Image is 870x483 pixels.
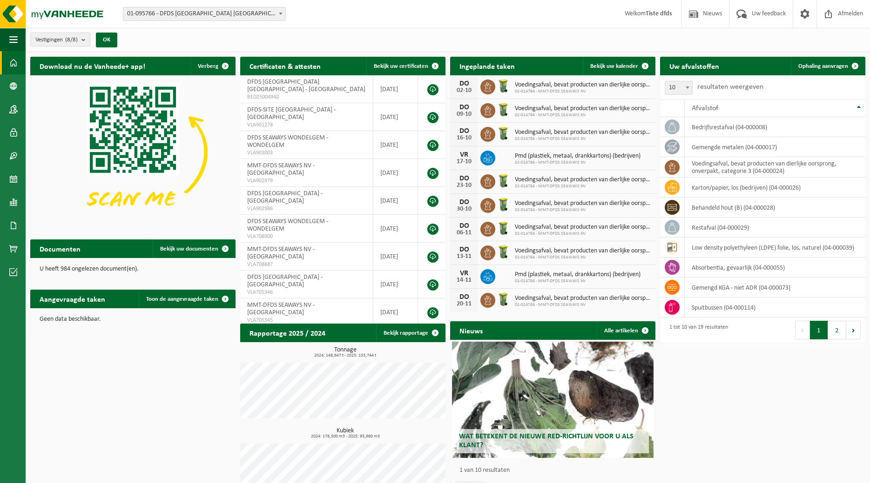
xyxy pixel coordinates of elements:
[123,7,285,20] span: 01-095766 - DFDS BELGIUM NV - GENT
[515,224,651,231] span: Voedingsafval, bevat producten van dierlijke oorsprong, onverpakt, categorie 3
[455,111,473,118] div: 09-10
[515,184,651,189] span: 02-014784 - MMT-DFDS SEAWAYS NV
[247,121,366,129] span: VLA901278
[515,278,641,284] span: 02-014784 - MMT-DFDS SEAWAYS NV
[455,253,473,260] div: 13-11
[810,321,828,339] button: 1
[247,233,366,240] span: VLA708900
[455,206,473,212] div: 30-10
[376,324,445,342] a: Bekijk rapportage
[450,321,492,339] h2: Nieuws
[515,89,651,94] span: 02-014784 - MMT-DFDS SEAWAYS NV
[455,198,473,206] div: DO
[30,57,155,75] h2: Download nu de Vanheede+ app!
[515,247,651,255] span: Voedingsafval, bevat producten van dierlijke oorsprong, onverpakt, categorie 3
[247,302,315,316] span: MMT-DFDS SEAWAYS NV - [GEOGRAPHIC_DATA]
[30,75,236,229] img: Download de VHEPlus App
[240,57,330,75] h2: Certificaten & attesten
[146,296,218,302] span: Toon de aangevraagde taken
[515,200,651,207] span: Voedingsafval, bevat producten van dierlijke oorsprong, onverpakt, categorie 3
[455,277,473,284] div: 14-11
[247,190,323,205] span: DFDS [GEOGRAPHIC_DATA] - [GEOGRAPHIC_DATA]
[247,218,328,232] span: DFDS SEAWAYS WONDELGEM - WONDELGEM
[373,215,418,243] td: [DATE]
[455,293,473,301] div: DO
[646,10,672,17] strong: Tiste dfds
[685,198,865,218] td: behandeld hout (B) (04-000028)
[455,222,473,230] div: DO
[123,7,286,21] span: 01-095766 - DFDS BELGIUM NV - GENT
[455,230,473,236] div: 06-11
[515,176,651,184] span: Voedingsafval, bevat producten van dierlijke oorsprong, onverpakt, categorie 3
[685,298,865,318] td: spuitbussen (04-000114)
[515,81,651,89] span: Voedingsafval, bevat producten van dierlijke oorsprong, onverpakt, categorie 3
[373,243,418,271] td: [DATE]
[495,244,511,260] img: WB-0140-HPE-GN-51
[30,239,90,258] h2: Documenten
[96,33,117,47] button: OK
[515,105,651,112] span: Voedingsafval, bevat producten van dierlijke oorsprong, onverpakt, categorie 3
[247,246,315,260] span: MMT-DFDS SEAWAYS NV - [GEOGRAPHIC_DATA]
[846,321,861,339] button: Next
[515,112,651,118] span: 02-014784 - MMT-DFDS SEAWAYS NV
[455,270,473,277] div: VR
[247,149,366,157] span: VLA903003
[450,57,524,75] h2: Ingeplande taken
[373,298,418,326] td: [DATE]
[660,57,728,75] h2: Uw afvalstoffen
[455,127,473,135] div: DO
[515,231,651,237] span: 02-014784 - MMT-DFDS SEAWAYS NV
[240,324,335,342] h2: Rapportage 2025 / 2024
[515,207,651,213] span: 02-014784 - MMT-DFDS SEAWAYS NV
[139,290,235,308] a: Toon de aangevraagde taken
[373,75,418,103] td: [DATE]
[495,197,511,212] img: WB-0140-HPE-GN-51
[455,246,473,253] div: DO
[65,37,78,43] count: (8/8)
[495,173,511,189] img: WB-0140-HPE-GN-51
[190,57,235,75] button: Verberg
[373,131,418,159] td: [DATE]
[495,78,511,94] img: WB-0140-HPE-GN-51
[692,105,718,112] span: Afvalstof
[597,321,654,340] a: Alle artikelen
[795,321,810,339] button: Previous
[515,271,641,278] span: Pmd (plastiek, metaal, drankkartons) (bedrijven)
[515,152,641,160] span: Pmd (plastiek, metaal, drankkartons) (bedrijven)
[685,218,865,238] td: restafval (04-000029)
[153,239,235,258] a: Bekijk uw documenten
[373,159,418,187] td: [DATE]
[455,104,473,111] div: DO
[245,428,445,439] h3: Kubiek
[455,87,473,94] div: 02-10
[685,178,865,198] td: karton/papier, los (bedrijven) (04-000026)
[247,162,315,177] span: MMT-DFDS SEAWAYS NV - [GEOGRAPHIC_DATA]
[30,33,90,46] button: Vestigingen(8/8)
[495,102,511,118] img: WB-0140-HPE-GN-51
[455,151,473,159] div: VR
[35,33,78,47] span: Vestigingen
[798,63,848,69] span: Ophaling aanvragen
[374,63,428,69] span: Bekijk uw certificaten
[697,83,763,91] label: resultaten weergeven
[245,353,445,358] span: 2024: 148,647 t - 2025: 153,744 t
[247,317,366,324] span: VLA705345
[495,220,511,236] img: WB-0140-HPE-GN-51
[459,433,634,449] span: Wat betekent de nieuwe RED-richtlijn voor u als klant?
[495,291,511,307] img: WB-0140-HPE-GN-51
[665,320,728,340] div: 1 tot 10 van 19 resultaten
[452,342,653,458] a: Wat betekent de nieuwe RED-richtlijn voor u als klant?
[247,106,336,121] span: DFDS-SITE [GEOGRAPHIC_DATA] - [GEOGRAPHIC_DATA]
[245,434,445,439] span: 2024: 178,500 m3 - 2025: 93,980 m3
[247,134,328,149] span: DFDS SEAWAYS WONDELGEM - WONDELGEM
[40,316,226,323] p: Geen data beschikbaar.
[685,238,865,258] td: low density polyethyleen (LDPE) folie, los, naturel (04-000039)
[515,295,651,302] span: Voedingsafval, bevat producten van dierlijke oorsprong, onverpakt, categorie 3
[40,266,226,272] p: U heeft 984 ongelezen document(en).
[583,57,654,75] a: Bekijk uw kalender
[515,129,651,136] span: Voedingsafval, bevat producten van dierlijke oorsprong, onverpakt, categorie 3
[373,271,418,298] td: [DATE]
[160,246,218,252] span: Bekijk uw documenten
[495,126,511,141] img: WB-0140-HPE-GN-51
[515,160,641,165] span: 02-014784 - MMT-DFDS SEAWAYS NV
